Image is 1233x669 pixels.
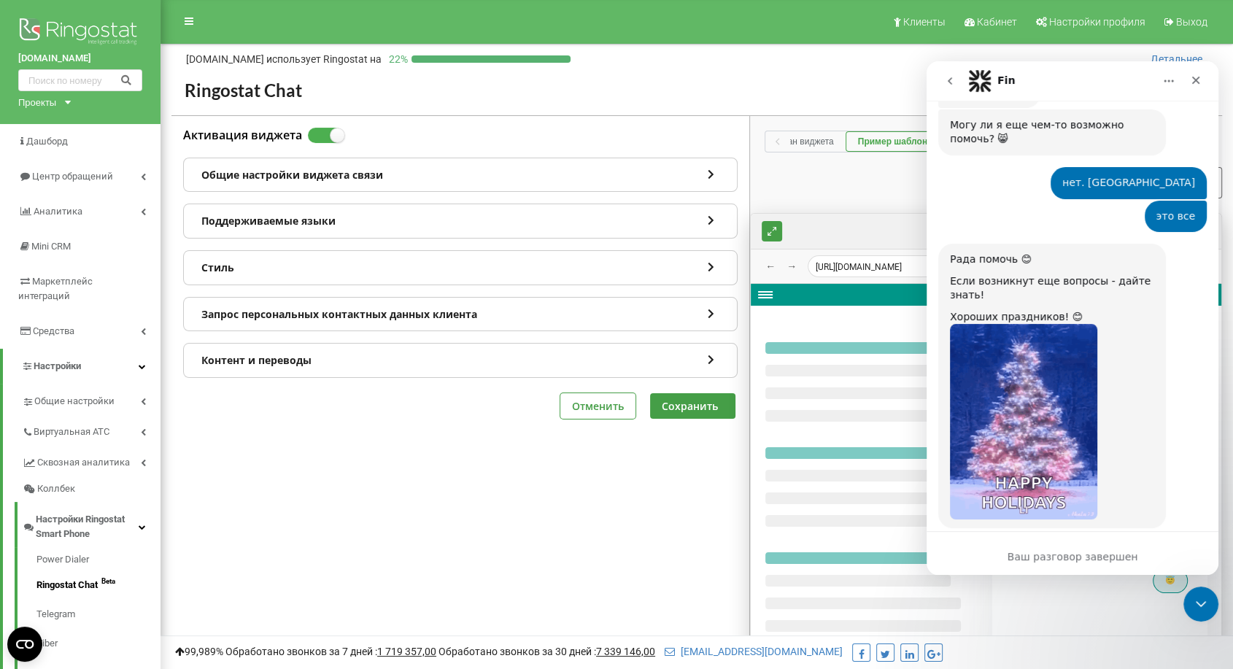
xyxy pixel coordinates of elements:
[761,131,846,152] button: Экран виджета
[185,80,1209,102] h2: Ringostat Chat
[783,258,800,275] button: →
[18,276,93,301] span: Маркетплейс интеграций
[18,69,142,91] input: Поиск по номеру
[18,15,142,51] img: Ringostat logo
[266,53,382,65] span: использует Ringostat на
[3,349,161,384] a: Настройки
[37,455,130,470] span: Сквозная аналитика
[183,128,302,144] label: Активация виджета
[1176,16,1207,28] span: Выход
[34,394,115,409] span: Общие настройки
[1151,53,1202,66] span: Детальнее
[184,251,737,285] div: Стиль
[36,512,139,541] span: Настройки Ringostat Smart Phone
[789,224,1210,239] div: [DOMAIN_NAME]
[32,171,113,182] span: Центр обращений
[175,646,223,657] span: 99,989%
[36,629,161,658] a: Viber
[762,258,779,275] button: ←
[34,425,109,439] span: Виртуальная АТС
[36,600,161,629] a: Telegram
[1049,16,1145,28] span: Настройки профиля
[560,393,635,419] button: Отменить
[34,206,82,217] span: Аналитика
[438,646,655,657] span: Обработано звонков за 30 дней :
[184,204,737,238] div: Поддерживаемые языки
[977,16,1017,28] span: Кабинет
[846,131,1077,152] button: Пример шаблонов клиента для начала диалога
[186,52,382,66] p: [DOMAIN_NAME]
[808,255,1210,277] div: [URL][DOMAIN_NAME]
[903,16,946,28] span: Клиенты
[382,52,411,66] p: 22 %
[36,552,161,571] a: Power Dialer
[596,646,655,657] u: 7 339 146,00
[225,646,436,657] span: Обработано звонков за 7 дней :
[33,325,74,336] span: Средства
[7,627,42,662] button: Open CMP widget
[31,241,71,252] span: Mini CRM
[26,136,68,147] span: Дашборд
[650,393,735,419] button: Сохранить
[18,95,56,109] div: Проекты
[22,414,161,445] a: Виртуальная АТС
[927,61,1218,575] iframe: Intercom live chat
[36,571,161,600] a: Ringostat ChatBeta
[184,158,737,192] div: Общие настройки виджета связи
[377,646,436,657] u: 1 719 357,00
[18,51,142,66] a: [DOMAIN_NAME]
[665,646,843,657] a: [EMAIL_ADDRESS][DOMAIN_NAME]
[22,445,161,476] a: Сквозная аналитика
[1153,568,1188,593] button: 😇
[184,298,737,331] div: Запрос персональных контактных данных клиента
[1183,587,1218,622] iframe: Intercom live chat
[184,344,737,377] div: Контент и переводы
[22,502,161,547] a: Настройки Ringostat Smart Phone
[37,482,75,496] span: Коллбек
[34,360,81,371] span: Настройки
[22,384,161,414] a: Общие настройки
[22,476,161,502] a: Коллбек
